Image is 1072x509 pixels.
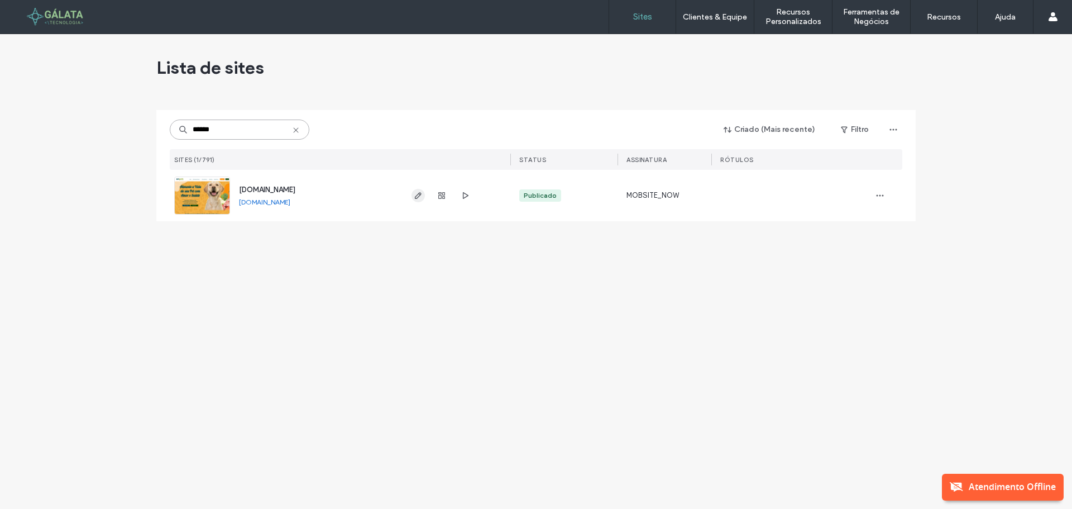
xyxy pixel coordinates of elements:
[995,12,1016,22] label: Ajuda
[832,7,910,26] label: Ferramentas de Negócios
[626,190,679,201] span: MOBSITE_NOW
[25,8,53,18] span: Ajuda
[969,474,1064,493] span: Atendimento Offline
[524,191,557,201] div: Publicado
[683,12,747,22] label: Clientes & Equipe
[720,156,754,164] span: Rótulos
[626,156,667,164] span: Assinatura
[754,7,832,26] label: Recursos Personalizados
[927,12,961,22] label: Recursos
[174,156,215,164] span: Sites (1/791)
[633,12,652,22] label: Sites
[239,198,290,206] a: [DOMAIN_NAME]
[830,121,880,139] button: Filtro
[519,156,546,164] span: STATUS
[239,185,295,194] a: [DOMAIN_NAME]
[156,56,264,79] span: Lista de sites
[714,121,825,139] button: Criado (Mais recente)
